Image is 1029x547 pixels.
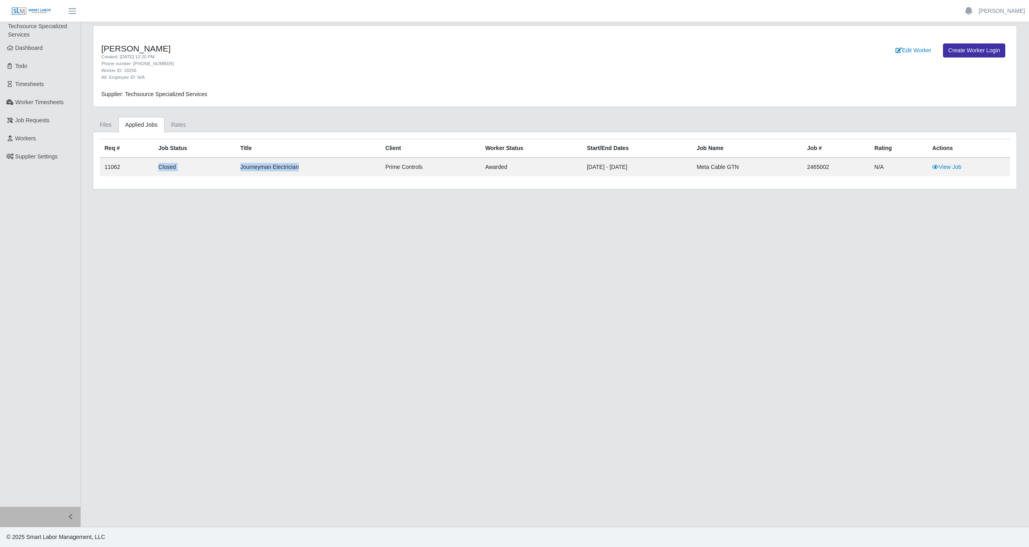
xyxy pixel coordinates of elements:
[15,135,36,142] span: Workers
[582,158,692,176] td: [DATE] - [DATE]
[927,139,1010,158] th: Actions
[101,67,625,74] div: Worker ID: 18256
[480,158,582,176] td: awarded
[979,7,1025,15] a: [PERSON_NAME]
[802,158,869,176] td: 2465002
[15,63,27,69] span: Todo
[101,60,625,67] div: Phone number: [PHONE_NUMBER]
[15,99,64,105] span: Worker Timesheets
[932,164,961,170] a: View Job
[15,45,43,51] span: Dashboard
[101,43,625,53] h4: [PERSON_NAME]
[93,117,119,133] a: Files
[890,43,937,58] a: Edit Worker
[164,117,193,133] a: Rates
[692,158,802,176] td: Meta Cable GTN
[692,139,802,158] th: Job Name
[154,139,236,158] th: Job Status
[381,139,480,158] th: Client
[154,158,236,176] td: Closed
[869,158,927,176] td: N/A
[236,158,381,176] td: Journeyman Electrician
[802,139,869,158] th: Job #
[15,153,58,160] span: Supplier Settings
[119,117,164,133] a: Applied Jobs
[15,117,50,123] span: Job Requests
[15,81,44,87] span: Timesheets
[100,139,154,158] th: Req #
[101,74,625,81] div: Alt. Employee ID: N/A
[11,7,51,16] img: SLM Logo
[381,158,480,176] td: Prime Controls
[236,139,381,158] th: Title
[101,91,207,97] span: Supplier: Techsource Specialized Services
[480,139,582,158] th: Worker Status
[582,139,692,158] th: Start/End Dates
[100,158,154,176] td: 11062
[101,53,625,60] div: Created: [DATE] 12:20 PM
[6,534,105,540] span: © 2025 Smart Labor Management, LLC
[943,43,1005,58] a: Create Worker Login
[869,139,927,158] th: Rating
[8,23,67,38] span: Techsource Specialized Services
